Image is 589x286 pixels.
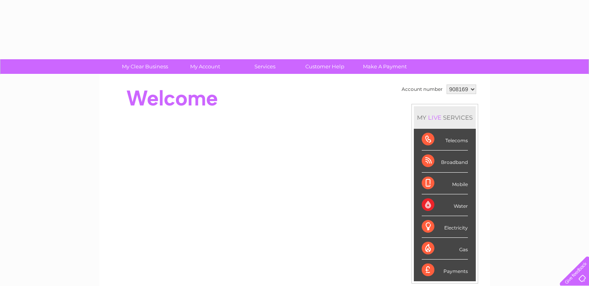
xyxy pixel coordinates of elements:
div: LIVE [426,114,443,121]
a: Make A Payment [352,59,417,74]
div: Water [422,194,468,216]
div: Gas [422,238,468,260]
a: My Clear Business [112,59,178,74]
div: Mobile [422,173,468,194]
div: Telecoms [422,129,468,151]
a: My Account [172,59,237,74]
a: Customer Help [292,59,357,74]
div: MY SERVICES [414,106,476,129]
div: Electricity [422,216,468,238]
div: Broadband [422,151,468,172]
div: Payments [422,260,468,281]
a: Services [232,59,297,74]
td: Account number [400,83,445,96]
